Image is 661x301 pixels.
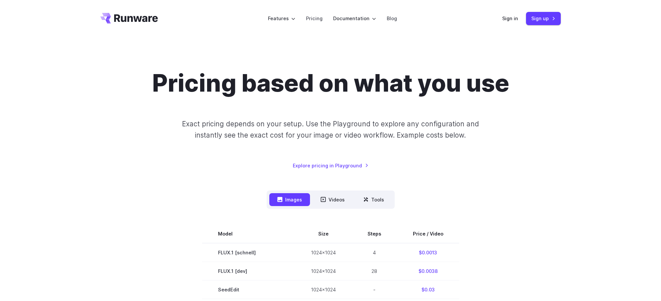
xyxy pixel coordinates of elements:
[295,243,352,262] td: 1024x1024
[268,15,295,22] label: Features
[397,262,459,280] td: $0.0038
[152,69,509,97] h1: Pricing based on what you use
[352,225,397,243] th: Steps
[269,193,310,206] button: Images
[397,225,459,243] th: Price / Video
[295,262,352,280] td: 1024x1024
[293,162,369,169] a: Explore pricing in Playground
[202,243,295,262] td: FLUX.1 [schnell]
[352,243,397,262] td: 4
[100,13,158,23] a: Go to /
[355,193,392,206] button: Tools
[306,15,323,22] a: Pricing
[397,243,459,262] td: $0.0013
[352,280,397,299] td: -
[202,280,295,299] td: SeedEdit
[397,280,459,299] td: $0.03
[352,262,397,280] td: 28
[333,15,376,22] label: Documentation
[202,225,295,243] th: Model
[202,262,295,280] td: FLUX.1 [dev]
[502,15,518,22] a: Sign in
[313,193,353,206] button: Videos
[295,225,352,243] th: Size
[169,118,492,141] p: Exact pricing depends on your setup. Use the Playground to explore any configuration and instantl...
[295,280,352,299] td: 1024x1024
[387,15,397,22] a: Blog
[526,12,561,25] a: Sign up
